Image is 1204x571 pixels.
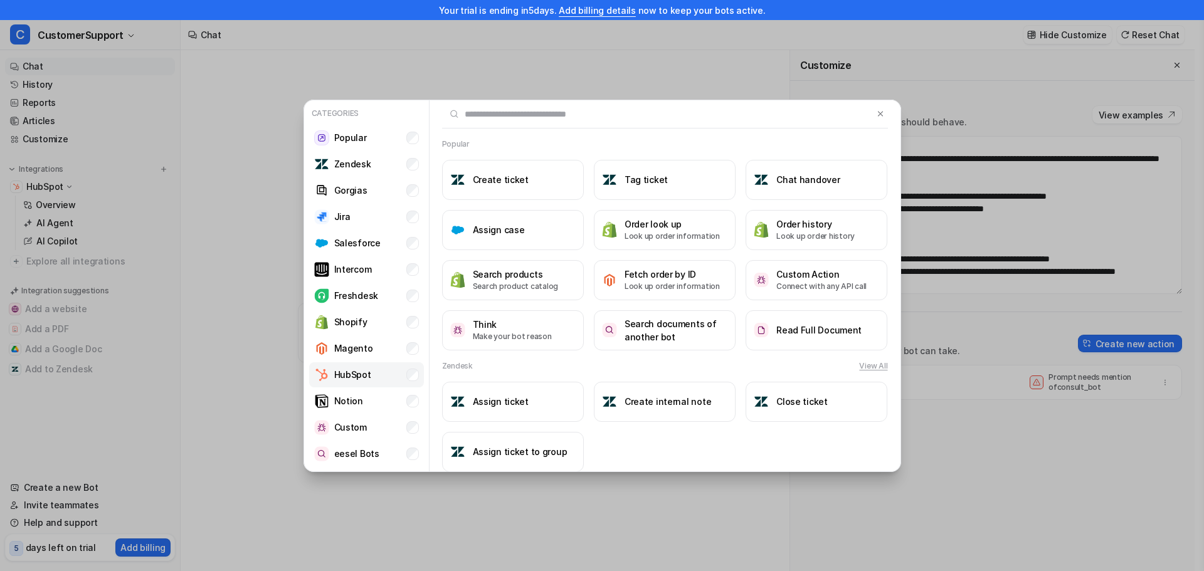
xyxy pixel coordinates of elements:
h3: Order history [776,217,855,231]
h3: Close ticket [776,395,828,408]
p: HubSpot [334,368,371,381]
img: Custom Action [754,273,769,287]
img: Assign ticket [450,394,465,409]
p: Connect with any API call [776,281,867,292]
h3: Assign ticket [473,395,529,408]
p: Custom [334,421,367,434]
button: Read Full DocumentRead Full Document [746,310,887,350]
p: Look up order information [625,231,720,242]
button: Assign caseAssign case [442,210,584,250]
h3: Think [473,318,552,331]
button: Order look upOrder look upLook up order information [594,210,736,250]
p: Make your bot reason [473,331,552,342]
img: Think [450,323,465,337]
img: Search documents of another bot [602,323,617,337]
button: Search productsSearch productsSearch product catalog [442,260,584,300]
button: Tag ticketTag ticket [594,160,736,200]
button: Assign ticket to groupAssign ticket to group [442,432,584,472]
img: Tag ticket [602,172,617,187]
h3: Search documents of another bot [625,317,727,343]
h2: Zendesk [442,360,473,372]
button: Close ticketClose ticket [746,382,887,422]
button: Create internal noteCreate internal note [594,382,736,422]
h3: Create ticket [473,173,529,186]
img: Chat handover [754,172,769,187]
p: Search product catalog [473,281,559,292]
button: Order historyOrder historyLook up order history [746,210,887,250]
h3: Search products [473,268,559,281]
img: Read Full Document [754,323,769,337]
p: Gorgias [334,184,367,197]
p: Notion [334,394,363,407]
button: View All [859,360,887,372]
img: Create internal note [602,394,617,409]
img: Assign ticket to group [450,444,465,459]
button: ThinkThinkMake your bot reason [442,310,584,350]
button: Create ticketCreate ticket [442,160,584,200]
p: Categories [309,105,424,122]
p: Intercom [334,263,372,276]
h3: Tag ticket [625,173,668,186]
img: Search products [450,271,465,288]
p: Shopify [334,315,367,328]
h2: Popular [442,139,470,150]
h3: Assign case [473,223,525,236]
p: Look up order information [625,281,720,292]
h3: Assign ticket to group [473,445,568,458]
img: Fetch order by ID [602,273,617,288]
img: Order look up [602,221,617,238]
h3: Create internal note [625,395,711,408]
p: Look up order history [776,231,855,242]
button: Assign ticketAssign ticket [442,382,584,422]
button: Chat handoverChat handover [746,160,887,200]
h3: Order look up [625,217,720,231]
img: Order history [754,221,769,238]
p: Salesforce [334,236,381,249]
button: Custom ActionCustom ActionConnect with any API call [746,260,887,300]
h3: Custom Action [776,268,867,281]
p: eesel Bots [334,447,379,460]
button: Fetch order by IDFetch order by IDLook up order information [594,260,736,300]
img: Assign case [450,223,465,238]
img: Create ticket [450,172,465,187]
h3: Chat handover [776,173,840,186]
p: Popular [334,131,367,144]
h3: Fetch order by ID [625,268,720,281]
button: Search documents of another botSearch documents of another bot [594,310,736,350]
img: Close ticket [754,394,769,409]
p: Jira [334,210,351,223]
p: Freshdesk [334,289,378,302]
p: Magento [334,342,373,355]
h3: Read Full Document [776,323,862,337]
p: Zendesk [334,157,371,170]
